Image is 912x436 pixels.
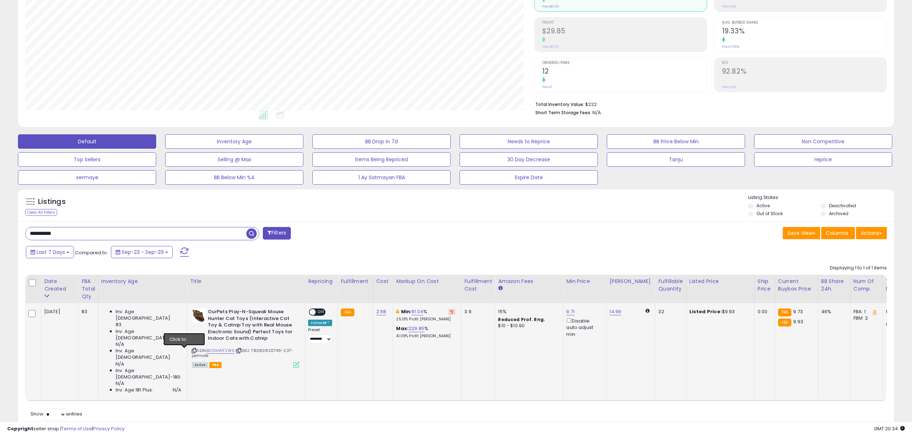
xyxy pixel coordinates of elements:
[542,85,552,89] small: Prev: 0
[396,278,458,285] div: Markup on Cost
[853,278,880,293] div: Num of Comp.
[409,325,424,332] a: 229.85
[116,380,124,387] span: N/A
[722,45,739,49] small: Prev: 0.00%
[116,361,124,367] span: N/A
[566,278,603,285] div: Min Price
[111,246,173,258] button: Sep-23 - Sep-29
[208,309,295,344] b: OurPets Play-N-Squeak Mouse Hunter Cat Toys (Interactive Cat Toy & Catnip Toy with Real Mouse Ele...
[542,67,707,77] h2: 12
[758,309,769,315] div: 0.00
[18,170,156,185] button: sermaye
[722,21,887,25] span: Avg. Buybox Share
[396,317,456,322] p: 25.13% Profit [PERSON_NAME]
[498,316,545,323] b: Reduced Prof. Rng.
[206,348,234,354] a: B001HWF2W6
[829,203,856,209] label: Deactivated
[783,227,820,239] button: Save View
[498,309,558,315] div: 15%
[376,308,386,315] a: 2.68
[7,426,125,432] div: seller snap | |
[856,227,887,239] button: Actions
[748,194,894,201] p: Listing States:
[116,341,124,348] span: N/A
[116,387,153,393] span: Inv. Age 181 Plus:
[26,246,74,258] button: Last 7 Days
[542,61,707,65] span: Ordered Items
[609,308,621,315] a: 14.99
[209,362,222,368] span: FBA
[116,348,181,361] span: Inv. Age [DEMOGRAPHIC_DATA]:
[192,348,293,358] span: | SKU: 780824120749-2.37-petmate
[566,308,574,315] a: 9.71
[82,278,95,300] div: FBA Total Qty
[75,249,108,256] span: Compared to:
[460,170,598,185] button: Expire Date
[165,152,303,167] button: Selling @ Max
[535,99,882,108] li: $222
[535,101,584,107] b: Total Inventory Value:
[396,325,456,339] div: %
[341,278,370,285] div: Fulfillment
[460,134,598,149] button: Needs to Reprice
[376,278,390,285] div: Cost
[757,203,770,209] label: Active
[192,309,206,323] img: 51D+c-pONxL._SL40_.jpg
[542,21,707,25] span: Profit
[308,328,332,344] div: Preset:
[411,308,423,315] a: 91.04
[886,278,912,293] div: Total Rev.
[173,387,181,393] span: N/A
[498,285,502,292] small: Amazon Fees.
[464,278,492,293] div: Fulfillment Cost
[25,209,57,216] div: Clear All Filters
[396,334,456,339] p: 41.09% Profit [PERSON_NAME]
[116,321,121,328] span: 83
[778,278,815,293] div: Current Buybox Price
[778,309,791,316] small: FBA
[116,328,181,341] span: Inv. Age [DEMOGRAPHIC_DATA]:
[535,110,591,116] b: Short Term Storage Fees:
[821,309,845,315] div: 46%
[308,320,332,326] div: Follow BB *
[542,4,559,9] small: Prev: $0.00
[464,309,489,315] div: 3.9
[793,318,803,325] span: 9.93
[44,278,75,293] div: Date Created
[190,278,302,285] div: Title
[37,249,65,256] span: Last 7 Days
[830,265,887,272] div: Displaying 1 to 1 of 1 items
[609,278,652,285] div: [PERSON_NAME]
[316,309,327,315] span: OFF
[312,134,451,149] button: BB Drop in 7d
[793,308,803,315] span: 9.73
[592,109,601,116] span: N/A
[101,278,184,285] div: Inventory Age
[754,152,892,167] button: reprice
[312,152,451,167] button: Items Being Repriced
[18,134,156,149] button: Default
[116,309,181,321] span: Inv. Age [DEMOGRAPHIC_DATA]:
[31,411,82,417] span: Show: entries
[722,27,887,37] h2: 19.33%
[165,134,303,149] button: Inventory Age
[722,61,887,65] span: ROI
[93,425,125,432] a: Privacy Policy
[498,323,558,329] div: $10 - $10.90
[393,275,461,303] th: The percentage added to the cost of goods (COGS) that forms the calculator for Min & Max prices.
[722,85,736,89] small: Prev: N/A
[396,309,456,322] div: %
[566,317,601,338] div: Disable auto adjust min
[821,227,855,239] button: Columns
[829,210,848,217] label: Archived
[192,362,208,368] span: All listings currently available for purchase on Amazon
[38,197,66,207] h5: Listings
[341,309,354,316] small: FBA
[401,308,412,315] b: Min:
[312,170,451,185] button: 1 Ay Satmayan FBA
[122,249,164,256] span: Sep-23 - Sep-29
[607,152,745,167] button: Tanju
[757,210,783,217] label: Out of Stock
[689,278,752,285] div: Listed Price
[722,67,887,77] h2: 92.82%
